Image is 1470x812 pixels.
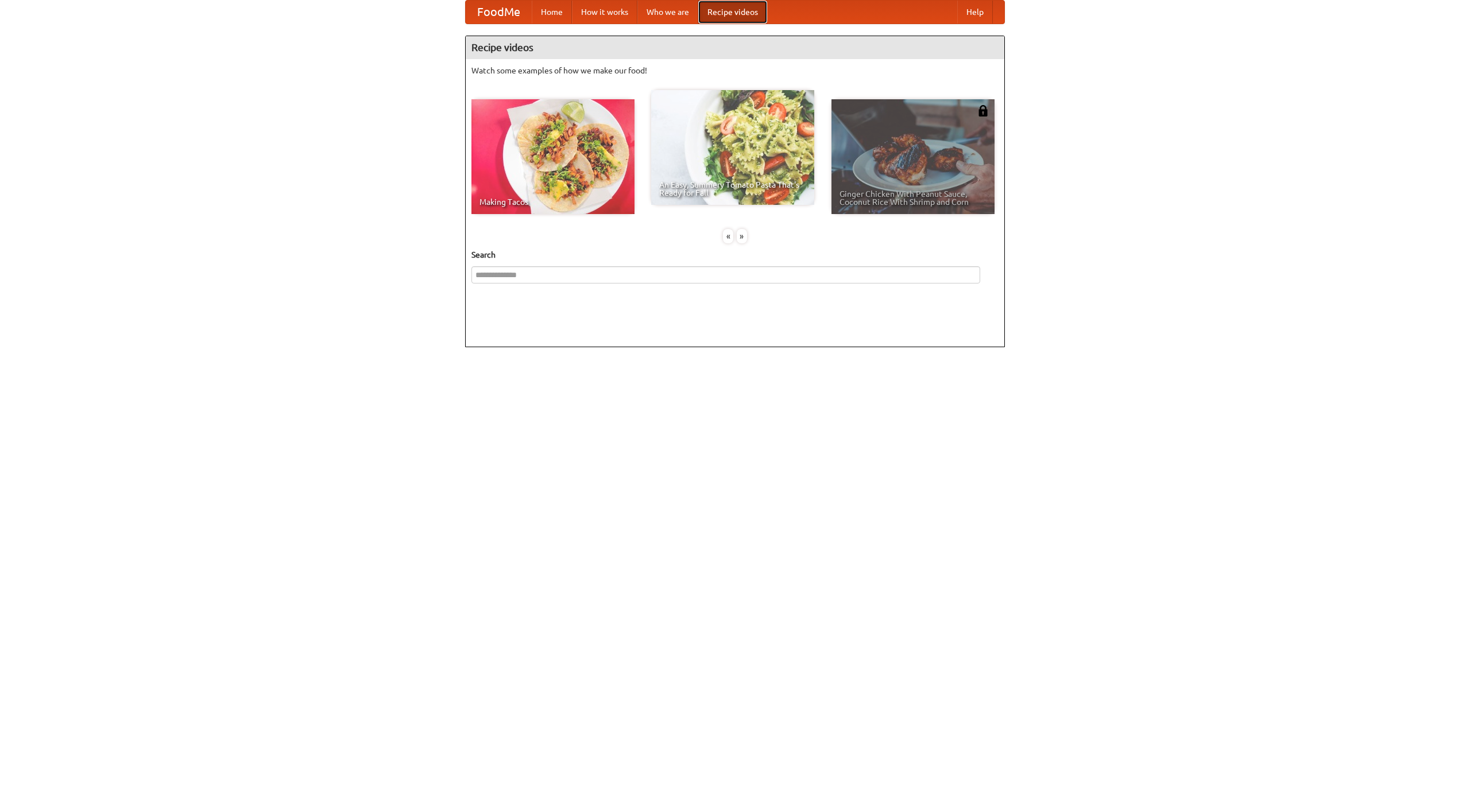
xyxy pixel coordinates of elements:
a: Help [957,1,993,24]
div: « [723,229,733,243]
p: Watch some examples of how we make our food! [471,65,999,76]
div: » [737,229,747,243]
a: How it works [572,1,637,24]
a: Who we are [637,1,698,24]
h5: Search [471,249,999,261]
h4: Recipe videos [466,36,1004,59]
a: Home [532,1,572,24]
span: An Easy, Summery Tomato Pasta That's Ready for Fall [659,181,806,197]
span: Making Tacos [479,198,626,206]
a: Recipe videos [698,1,767,24]
a: Making Tacos [471,99,635,214]
img: 483408.png [977,105,989,116]
a: FoodMe [466,1,532,24]
a: An Easy, Summery Tomato Pasta That's Ready for Fall [651,90,814,205]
